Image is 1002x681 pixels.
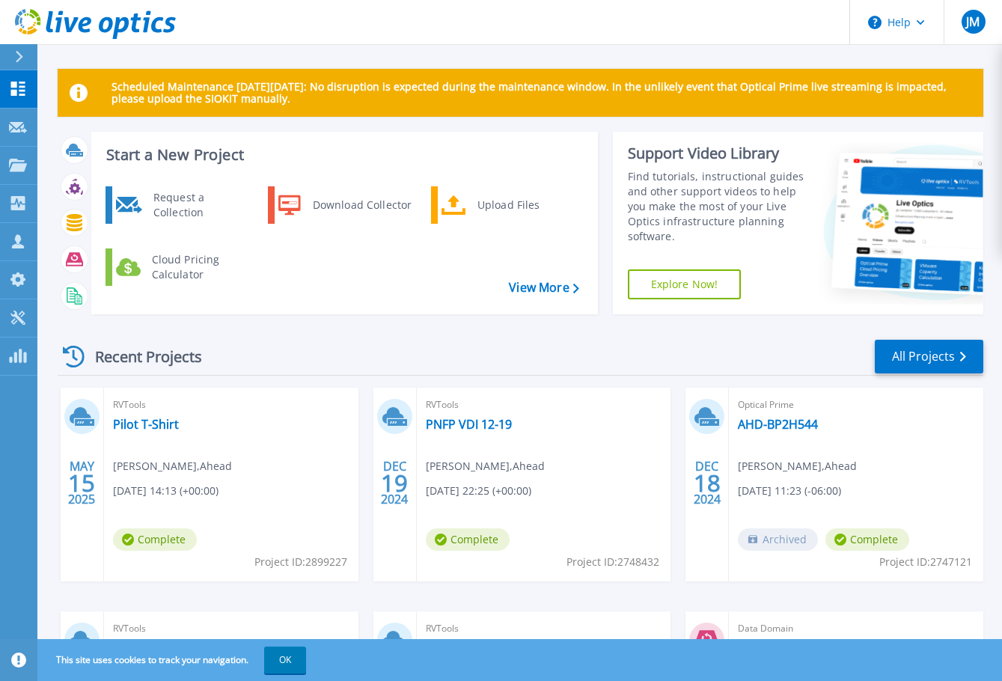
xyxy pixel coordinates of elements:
[825,528,909,551] span: Complete
[144,252,255,282] div: Cloud Pricing Calculator
[431,186,584,224] a: Upload Files
[566,554,659,570] span: Project ID: 2748432
[380,456,409,510] div: DEC 2024
[694,477,721,489] span: 18
[628,269,742,299] a: Explore Now!
[67,456,96,510] div: MAY 2025
[738,397,974,413] span: Optical Prime
[879,554,972,570] span: Project ID: 2747121
[509,281,578,295] a: View More
[305,190,418,220] div: Download Collector
[113,528,197,551] span: Complete
[738,483,841,499] span: [DATE] 11:23 (-06:00)
[628,144,812,163] div: Support Video Library
[268,186,421,224] a: Download Collector
[966,16,980,28] span: JM
[106,248,259,286] a: Cloud Pricing Calculator
[146,190,255,220] div: Request a Collection
[41,647,306,674] span: This site uses cookies to track your navigation.
[426,397,662,413] span: RVTools
[68,477,95,489] span: 15
[738,528,818,551] span: Archived
[113,483,219,499] span: [DATE] 14:13 (+00:00)
[693,456,721,510] div: DEC 2024
[264,647,306,674] button: OK
[113,417,179,432] a: Pilot T-Shirt
[113,620,349,637] span: RVTools
[738,620,974,637] span: Data Domain
[426,620,662,637] span: RVTools
[628,169,812,244] div: Find tutorials, instructional guides and other support videos to help you make the most of your L...
[738,417,818,432] a: AHD-BP2H544
[381,477,408,489] span: 19
[113,458,232,474] span: [PERSON_NAME] , Ahead
[875,340,983,373] a: All Projects
[426,458,545,474] span: [PERSON_NAME] , Ahead
[106,186,259,224] a: Request a Collection
[111,81,971,105] p: Scheduled Maintenance [DATE][DATE]: No disruption is expected during the maintenance window. In t...
[106,147,578,163] h3: Start a New Project
[58,338,222,375] div: Recent Projects
[738,458,857,474] span: [PERSON_NAME] , Ahead
[254,554,347,570] span: Project ID: 2899227
[426,483,531,499] span: [DATE] 22:25 (+00:00)
[113,397,349,413] span: RVTools
[470,190,581,220] div: Upload Files
[426,528,510,551] span: Complete
[426,417,512,432] a: PNFP VDI 12-19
